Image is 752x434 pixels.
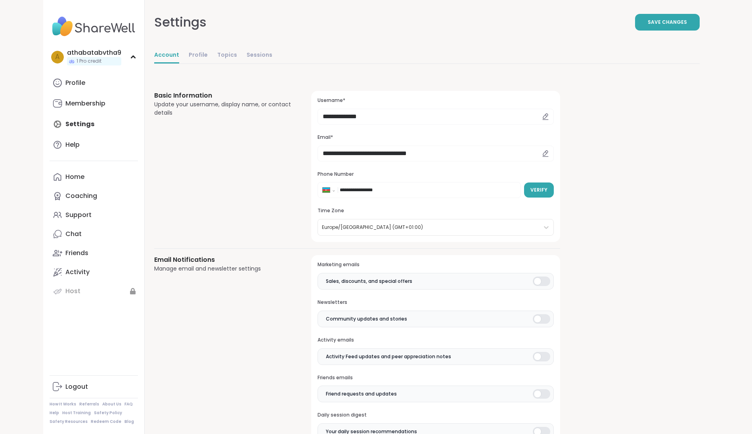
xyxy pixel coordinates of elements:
span: 1 Pro credit [77,58,101,65]
button: Save Changes [635,14,700,31]
h3: Time Zone [318,207,553,214]
div: Activity [65,268,90,277]
h3: Phone Number [318,171,553,178]
a: Activity [50,263,138,282]
h3: Activity emails [318,337,553,344]
a: Redeem Code [91,419,121,424]
a: FAQ [124,401,133,407]
a: Sessions [247,48,272,63]
div: Settings [154,13,207,32]
div: Friends [65,249,88,257]
h3: Friends emails [318,374,553,381]
a: About Us [102,401,121,407]
div: Host [65,287,80,296]
a: Host Training [62,410,91,416]
div: Chat [65,230,82,238]
h3: Email* [318,134,553,141]
h3: Daily session digest [318,412,553,419]
div: Logout [65,382,88,391]
a: Logout [50,377,138,396]
a: Chat [50,225,138,244]
a: Profile [189,48,208,63]
div: Update your username, display name, or contact details [154,100,293,117]
a: Support [50,205,138,225]
div: Manage email and newsletter settings [154,265,293,273]
a: Blog [124,419,134,424]
a: Safety Resources [50,419,88,424]
a: Referrals [79,401,99,407]
div: Coaching [65,192,97,200]
div: athabatabvtha9 [67,48,121,57]
span: Sales, discounts, and special offers [326,278,412,285]
a: Friends [50,244,138,263]
a: Membership [50,94,138,113]
a: How It Works [50,401,76,407]
div: Help [65,140,80,149]
a: Help [50,410,59,416]
h3: Username* [318,97,553,104]
button: Verify [524,182,554,198]
a: Home [50,167,138,186]
div: Profile [65,79,85,87]
a: Help [50,135,138,154]
span: Activity Feed updates and peer appreciation notes [326,353,451,360]
h3: Basic Information [154,91,293,100]
h3: Email Notifications [154,255,293,265]
h3: Newsletters [318,299,553,306]
div: Home [65,173,84,181]
span: Friend requests and updates [326,390,397,398]
a: Topics [217,48,237,63]
h3: Marketing emails [318,261,553,268]
a: Coaching [50,186,138,205]
a: Safety Policy [94,410,122,416]
span: Verify [530,186,547,194]
span: a [55,52,59,62]
a: Profile [50,73,138,92]
img: ShareWell Nav Logo [50,13,138,40]
a: Account [154,48,179,63]
div: Support [65,211,92,219]
span: Community updates and stories [326,315,407,323]
div: Membership [65,99,105,108]
span: Save Changes [648,19,687,26]
a: Host [50,282,138,301]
